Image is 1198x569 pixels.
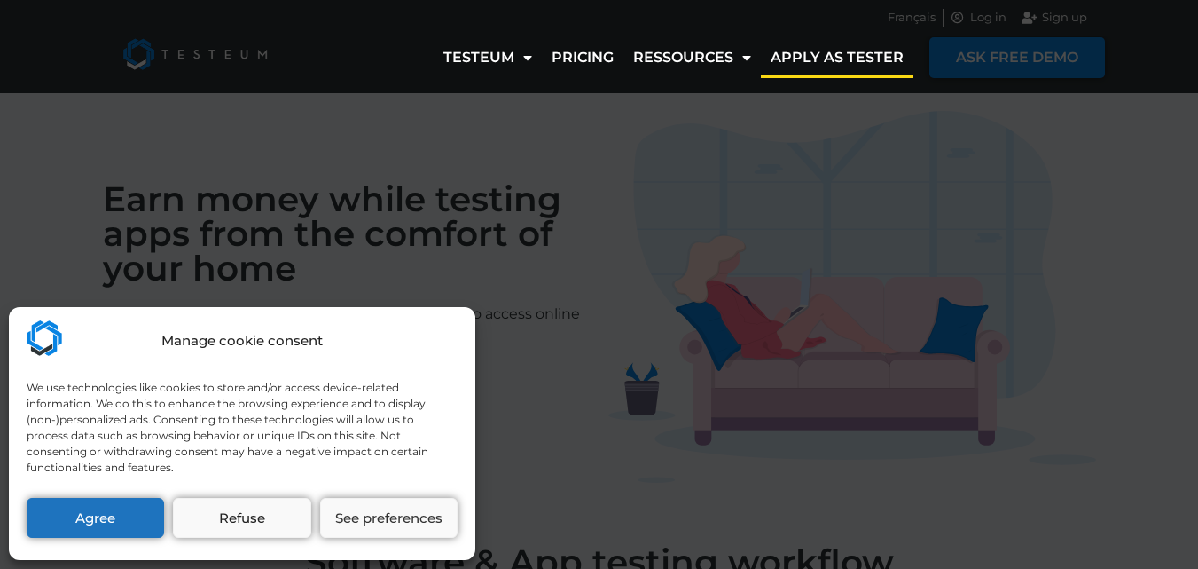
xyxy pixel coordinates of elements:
[623,37,761,78] a: Ressources
[434,37,913,78] nav: Menu
[27,320,62,356] img: Testeum.com - Application crowdtesting platform
[27,498,164,538] button: Agree
[320,498,458,538] button: See preferences
[161,331,323,352] div: Manage cookie consent
[542,37,623,78] a: Pricing
[761,37,913,78] a: Apply as tester
[27,380,456,476] div: We use technologies like cookies to store and/or access device-related information. We do this to...
[173,498,310,538] button: Refuse
[434,37,542,78] a: Testeum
